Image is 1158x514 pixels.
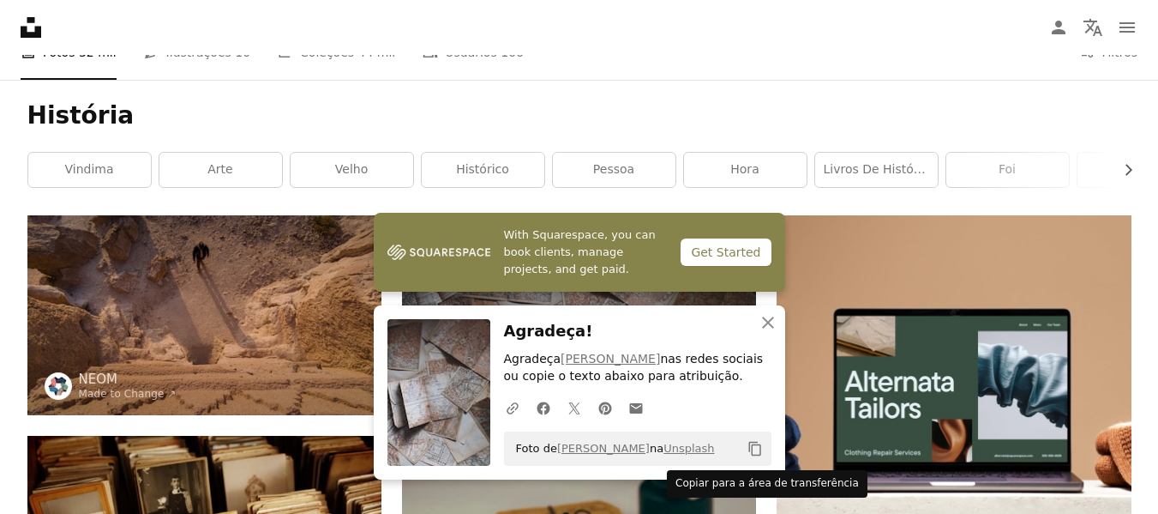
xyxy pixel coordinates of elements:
a: Livros de história [815,153,938,187]
a: Unsplash [663,442,714,455]
h3: Agradeça! [504,319,771,344]
span: Foto de na [507,435,715,463]
a: vindima [28,153,151,187]
a: velho [291,153,413,187]
a: [PERSON_NAME] [561,352,660,366]
button: Copiar para a área de transferência [741,434,770,463]
a: Made to Change ↗ [79,388,177,400]
a: [PERSON_NAME] [557,442,650,455]
div: Copiar para a área de transferência [667,470,867,498]
a: Compartilhar por e-mail [621,390,651,425]
div: Get Started [681,239,771,266]
a: Compartilhar no Facebook [528,390,559,425]
a: With Squarespace, you can book clients, manage projects, and get paid.Get Started [374,213,785,292]
a: pessoa [553,153,675,187]
a: Duas pessoas em pé em um penhasco rochoso se enfrentam [27,307,381,323]
a: Foi [946,153,1069,187]
img: Ir para o perfil de NEOM [45,372,72,400]
p: Agradeça nas redes sociais ou copie o texto abaixo para atribuição. [504,351,771,385]
a: Entrar / Cadastrar-se [1041,10,1076,45]
span: With Squarespace, you can book clients, manage projects, and get paid. [504,227,668,278]
button: rolar lista para a direita [1113,153,1131,187]
button: Menu [1110,10,1144,45]
button: Idioma [1076,10,1110,45]
a: arte [159,153,282,187]
img: Duas pessoas em pé em um penhasco rochoso se enfrentam [27,215,381,414]
a: histórico [422,153,544,187]
a: Início — Unsplash [21,17,41,38]
a: Compartilhar no Pinterest [590,390,621,425]
img: file-1747939142011-51e5cc87e3c9 [387,239,490,265]
a: Hora [684,153,807,187]
a: Compartilhar no Twitter [559,390,590,425]
h1: História [27,100,1131,131]
a: NEOM [79,371,177,388]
